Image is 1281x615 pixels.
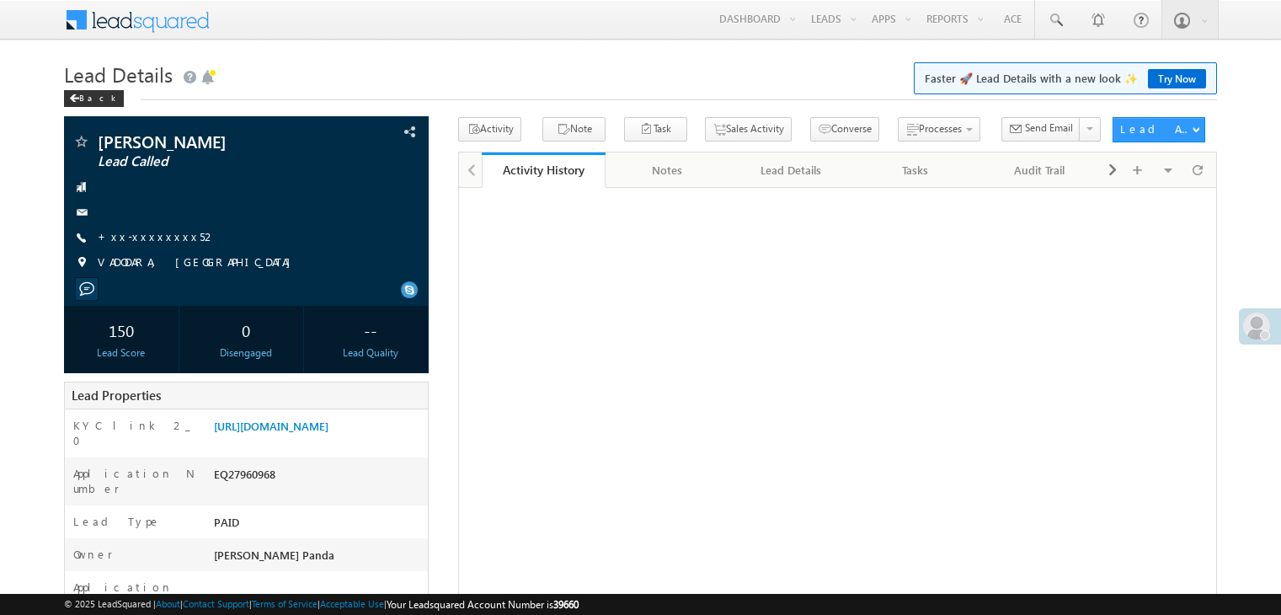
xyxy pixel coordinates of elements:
div: 0 [193,314,299,345]
button: Activity [458,117,521,142]
div: EQ27960968 [210,466,428,489]
div: Lead Details [744,160,839,180]
div: Disengaged [193,345,299,361]
button: Lead Actions [1113,117,1205,142]
div: Audit Trail [992,160,1087,180]
span: Processes [919,122,962,135]
label: Application Number [73,466,196,496]
button: Send Email [1001,117,1081,142]
div: Activity History [494,162,593,178]
div: Notes [619,160,714,180]
span: 39660 [553,598,579,611]
span: Your Leadsquared Account Number is [387,598,579,611]
span: Lead Details [64,61,173,88]
div: PAID [210,514,428,537]
label: Lead Type [73,514,161,529]
a: Terms of Service [252,598,318,609]
span: [PERSON_NAME] [98,133,323,150]
span: © 2025 LeadSquared | | | | | [64,596,579,612]
div: Lead Quality [318,345,424,361]
label: Application Status [73,580,196,610]
button: Processes [898,117,980,142]
a: +xx-xxxxxxxx52 [98,229,216,243]
label: KYC link 2_0 [73,418,196,448]
a: Tasks [854,152,978,188]
a: Activity History [482,152,606,188]
span: Send Email [1025,120,1073,136]
button: Task [624,117,687,142]
div: -- [318,314,424,345]
a: Contact Support [183,598,249,609]
div: Lead Actions [1120,121,1192,136]
div: 150 [68,314,174,345]
a: Acceptable Use [320,598,384,609]
a: About [156,598,180,609]
a: Notes [606,152,729,188]
a: Audit Trail [979,152,1102,188]
a: Try Now [1148,69,1206,88]
div: Tasks [867,160,963,180]
span: [PERSON_NAME] Panda [214,548,334,562]
span: Lead Properties [72,387,161,404]
label: Owner [73,547,113,562]
a: Lead Details [730,152,854,188]
div: Lead Score [68,345,174,361]
button: Converse [810,117,879,142]
button: Note [542,117,606,142]
span: VADODARA, [GEOGRAPHIC_DATA] [98,254,299,271]
div: Back [64,90,124,107]
a: [URL][DOMAIN_NAME] [214,419,328,433]
button: Sales Activity [705,117,792,142]
span: Faster 🚀 Lead Details with a new look ✨ [925,70,1206,87]
span: Lead Called [98,153,323,170]
a: Back [64,89,132,104]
